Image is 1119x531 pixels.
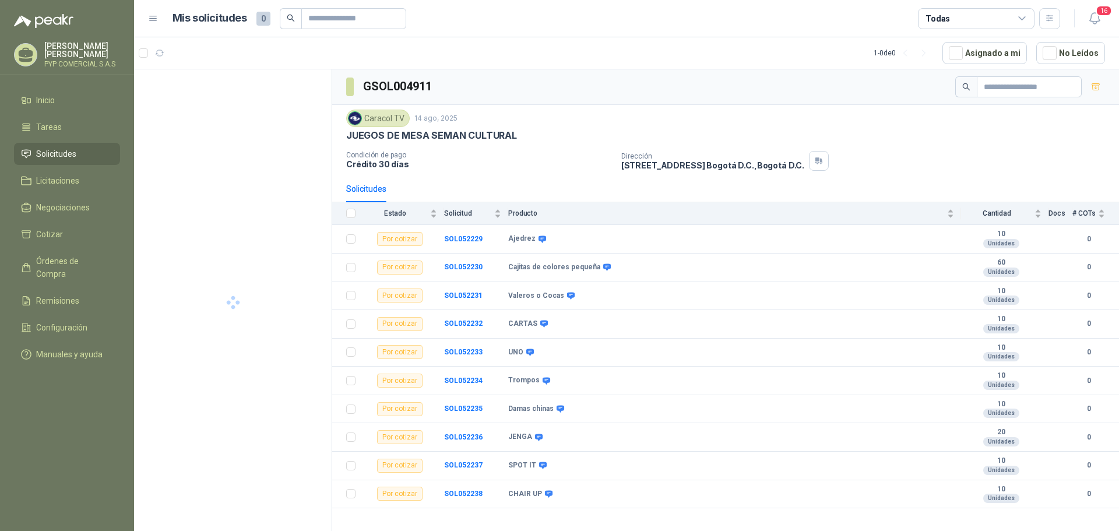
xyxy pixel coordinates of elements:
b: Ajedrez [508,234,536,244]
b: UNO [508,348,523,357]
b: 10 [961,315,1041,324]
a: SOL052238 [444,490,483,498]
div: Por cotizar [377,374,423,388]
b: 20 [961,428,1041,437]
a: Órdenes de Compra [14,250,120,285]
p: [STREET_ADDRESS] Bogotá D.C. , Bogotá D.C. [621,160,804,170]
div: Unidades [983,268,1019,277]
span: Licitaciones [36,174,79,187]
div: Por cotizar [377,487,423,501]
p: JUEGOS DE MESA SEMAN CULTURAL [346,129,517,142]
b: 10 [961,371,1041,381]
b: 10 [961,230,1041,239]
a: SOL052230 [444,263,483,271]
div: Unidades [983,437,1019,446]
div: Unidades [983,381,1019,390]
b: Valeros o Cocas [508,291,564,301]
b: SOL052233 [444,348,483,356]
b: 10 [961,456,1041,466]
b: JENGA [508,432,532,442]
b: Cajitas de colores pequeña [508,263,600,272]
b: 10 [961,400,1041,409]
th: Docs [1048,202,1072,225]
h3: GSOL004911 [363,78,434,96]
p: Crédito 30 días [346,159,612,169]
p: Dirección [621,152,804,160]
b: CHAIR UP [508,490,542,499]
img: Company Logo [349,112,361,125]
span: Órdenes de Compra [36,255,109,280]
a: SOL052235 [444,405,483,413]
span: Cotizar [36,228,63,241]
th: Solicitud [444,202,508,225]
b: SOL052232 [444,319,483,328]
b: 0 [1072,460,1105,471]
span: Manuales y ayuda [36,348,103,361]
span: Cantidad [961,209,1032,217]
b: 0 [1072,375,1105,386]
b: 10 [961,343,1041,353]
div: Por cotizar [377,261,423,275]
a: Cotizar [14,223,120,245]
div: Por cotizar [377,317,423,331]
span: Negociaciones [36,201,90,214]
th: Estado [363,202,444,225]
a: Tareas [14,116,120,138]
div: Solicitudes [346,182,386,195]
div: Unidades [983,494,1019,503]
button: No Leídos [1036,42,1105,64]
b: 0 [1072,432,1105,443]
div: Por cotizar [377,345,423,359]
span: 0 [256,12,270,26]
div: Unidades [983,352,1019,361]
div: Por cotizar [377,459,423,473]
div: 1 - 0 de 0 [874,44,933,62]
p: 14 ago, 2025 [414,113,458,124]
p: PYP COMERCIAL S.A.S [44,61,120,68]
div: Unidades [983,296,1019,305]
p: Condición de pago [346,151,612,159]
div: Por cotizar [377,430,423,444]
b: 60 [961,258,1041,268]
b: Damas chinas [508,405,554,414]
b: SOL052234 [444,377,483,385]
th: Cantidad [961,202,1048,225]
b: CARTAS [508,319,537,329]
div: Por cotizar [377,232,423,246]
b: 0 [1072,488,1105,500]
a: SOL052231 [444,291,483,300]
a: Inicio [14,89,120,111]
div: Unidades [983,324,1019,333]
div: Por cotizar [377,402,423,416]
span: Producto [508,209,945,217]
span: Remisiones [36,294,79,307]
span: search [287,14,295,22]
th: # COTs [1072,202,1119,225]
th: Producto [508,202,961,225]
a: SOL052229 [444,235,483,243]
a: SOL052236 [444,433,483,441]
div: Por cotizar [377,289,423,303]
b: 10 [961,287,1041,296]
a: SOL052237 [444,461,483,469]
a: Configuración [14,317,120,339]
a: Manuales y ayuda [14,343,120,365]
span: Estado [363,209,428,217]
h1: Mis solicitudes [173,10,247,27]
span: Tareas [36,121,62,133]
p: [PERSON_NAME] [PERSON_NAME] [44,42,120,58]
b: 0 [1072,234,1105,245]
b: 10 [961,485,1041,494]
span: Solicitud [444,209,492,217]
a: Negociaciones [14,196,120,219]
div: Unidades [983,466,1019,475]
div: Unidades [983,409,1019,418]
span: Configuración [36,321,87,334]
